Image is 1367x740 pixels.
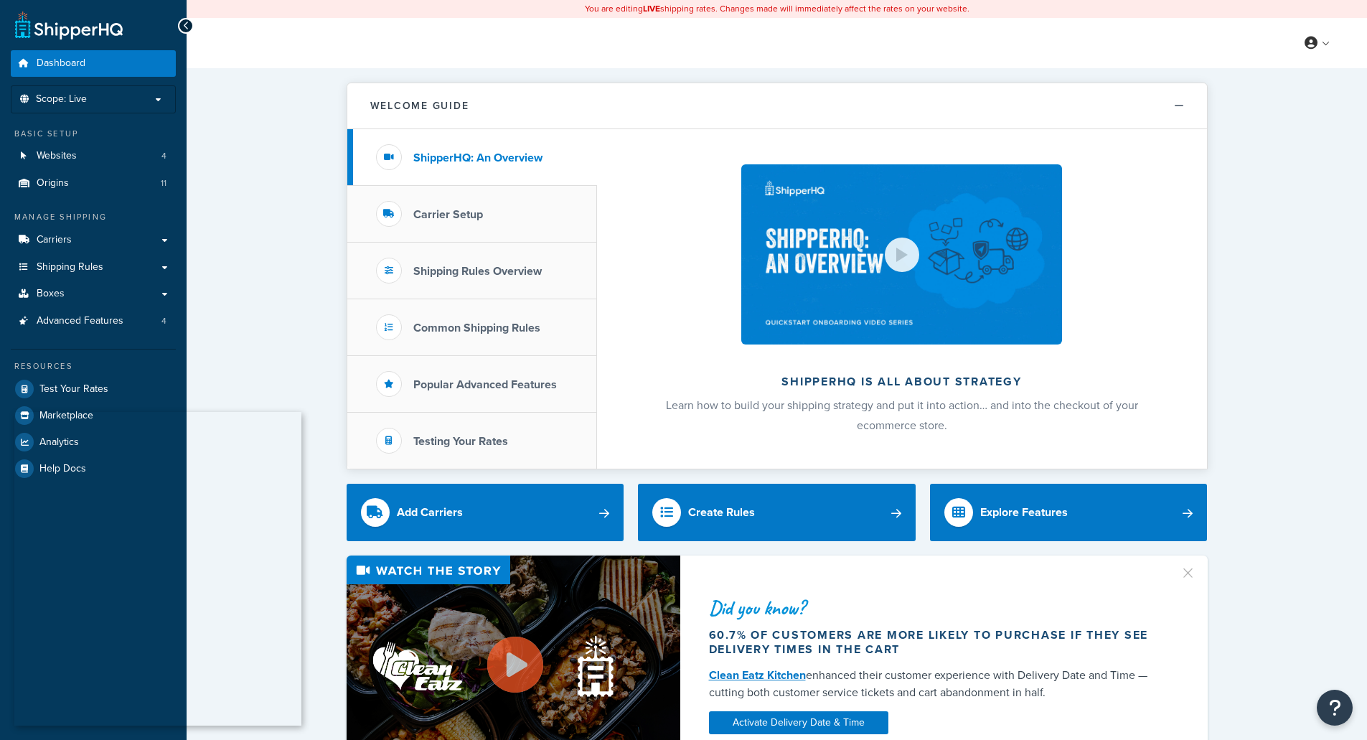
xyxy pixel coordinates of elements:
h3: Shipping Rules Overview [413,265,542,278]
span: Shipping Rules [37,261,103,273]
div: 60.7% of customers are more likely to purchase if they see delivery times in the cart [709,628,1162,657]
div: enhanced their customer experience with Delivery Date and Time — cutting both customer service ti... [709,667,1162,701]
a: Add Carriers [347,484,624,541]
span: Test Your Rates [39,383,108,395]
a: Clean Eatz Kitchen [709,667,806,683]
li: Websites [11,143,176,169]
span: Scope: Live [36,93,87,106]
span: Learn how to build your shipping strategy and put it into action… and into the checkout of your e... [666,397,1138,434]
div: Explore Features [980,502,1068,523]
h3: Carrier Setup [413,208,483,221]
span: Dashboard [37,57,85,70]
a: Help Docs [11,456,176,482]
span: 4 [161,315,166,327]
a: Test Your Rates [11,376,176,402]
a: Carriers [11,227,176,253]
span: Marketplace [39,410,93,422]
img: ShipperHQ is all about strategy [741,164,1061,345]
a: Analytics [11,429,176,455]
a: Shipping Rules [11,254,176,281]
span: Origins [37,177,69,189]
span: Advanced Features [37,315,123,327]
li: Origins [11,170,176,197]
span: 4 [161,150,166,162]
a: Create Rules [638,484,916,541]
a: Boxes [11,281,176,307]
span: Boxes [37,288,65,300]
li: Advanced Features [11,308,176,334]
b: LIVE [643,2,660,15]
a: Advanced Features4 [11,308,176,334]
h3: Testing Your Rates [413,435,508,448]
a: Marketplace [11,403,176,428]
div: Add Carriers [397,502,463,523]
a: Origins11 [11,170,176,197]
span: 11 [161,177,166,189]
h2: Welcome Guide [370,100,469,111]
div: Basic Setup [11,128,176,140]
a: Activate Delivery Date & Time [709,711,888,734]
a: Explore Features [930,484,1208,541]
div: Create Rules [688,502,755,523]
button: Open Resource Center [1317,690,1353,726]
h3: ShipperHQ: An Overview [413,151,542,164]
h3: Popular Advanced Features [413,378,557,391]
div: Did you know? [709,598,1162,618]
h2: ShipperHQ is all about strategy [635,375,1169,388]
div: Manage Shipping [11,211,176,223]
a: Dashboard [11,50,176,77]
button: Welcome Guide [347,83,1207,129]
span: Websites [37,150,77,162]
h3: Common Shipping Rules [413,322,540,334]
a: Websites4 [11,143,176,169]
span: Carriers [37,234,72,246]
div: Resources [11,360,176,373]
